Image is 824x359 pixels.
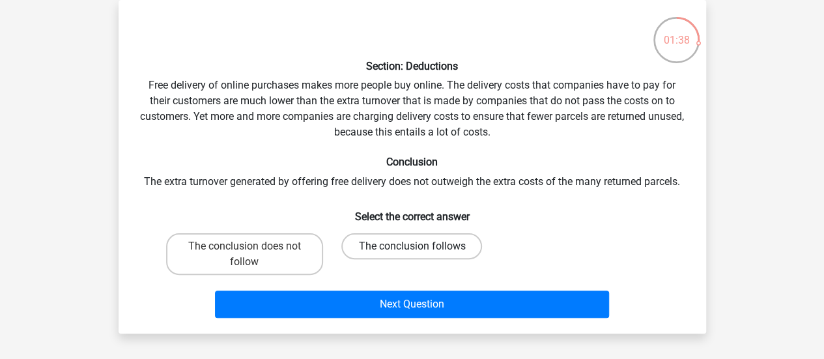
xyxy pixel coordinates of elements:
[652,16,701,48] div: 01:38
[139,200,685,223] h6: Select the correct answer
[341,233,482,259] label: The conclusion follows
[166,233,323,275] label: The conclusion does not follow
[139,156,685,168] h6: Conclusion
[124,10,701,323] div: Free delivery of online purchases makes more people buy online. The delivery costs that companies...
[139,60,685,72] h6: Section: Deductions
[215,291,609,318] button: Next Question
